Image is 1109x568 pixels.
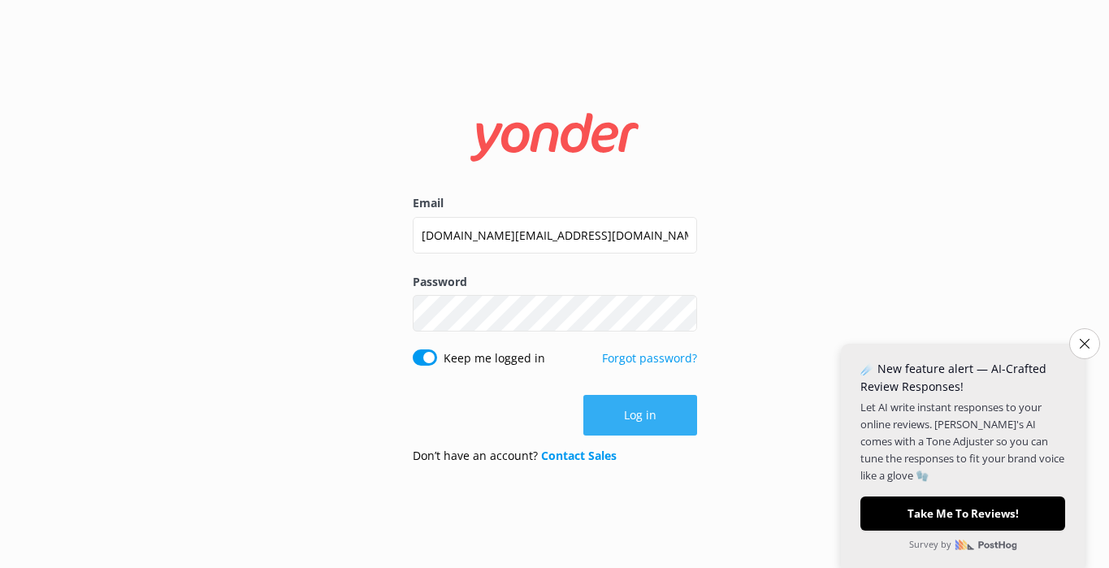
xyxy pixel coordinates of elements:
button: Show password [665,297,697,330]
label: Password [413,273,697,291]
a: Contact Sales [541,448,617,463]
p: Don’t have an account? [413,447,617,465]
label: Email [413,194,697,212]
input: user@emailaddress.com [413,217,697,254]
label: Keep me logged in [444,349,545,367]
button: Log in [583,395,697,436]
a: Forgot password? [602,350,697,366]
